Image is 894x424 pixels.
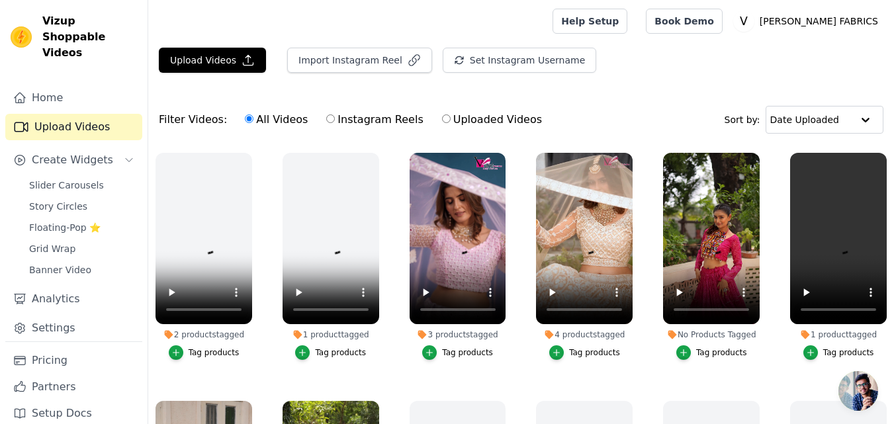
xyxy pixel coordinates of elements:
[676,345,747,360] button: Tag products
[5,85,142,111] a: Home
[441,111,543,128] label: Uploaded Videos
[29,221,101,234] span: Floating-Pop ⭐
[838,371,878,411] a: Open chat
[11,26,32,48] img: Vizup
[21,197,142,216] a: Story Circles
[5,286,142,312] a: Analytics
[189,347,240,358] div: Tag products
[159,48,266,73] button: Upload Videos
[5,147,142,173] button: Create Widgets
[29,263,91,276] span: Banner Video
[410,329,506,340] div: 3 products tagged
[32,152,113,168] span: Create Widgets
[646,9,722,34] a: Book Demo
[29,242,75,255] span: Grid Wrap
[754,9,883,33] p: [PERSON_NAME] FABRICS
[442,347,493,358] div: Tag products
[156,329,252,340] div: 2 products tagged
[245,114,253,123] input: All Videos
[725,106,884,134] div: Sort by:
[42,13,137,61] span: Vizup Shoppable Videos
[315,347,366,358] div: Tag products
[733,9,883,33] button: V [PERSON_NAME] FABRICS
[740,15,748,28] text: V
[442,114,451,123] input: Uploaded Videos
[422,345,493,360] button: Tag products
[21,176,142,194] a: Slider Carousels
[169,345,240,360] button: Tag products
[443,48,596,73] button: Set Instagram Username
[5,347,142,374] a: Pricing
[159,105,549,135] div: Filter Videos:
[823,347,874,358] div: Tag products
[553,9,627,34] a: Help Setup
[803,345,874,360] button: Tag products
[326,111,424,128] label: Instagram Reels
[283,329,379,340] div: 1 product tagged
[244,111,308,128] label: All Videos
[21,261,142,279] a: Banner Video
[5,315,142,341] a: Settings
[549,345,620,360] button: Tag products
[569,347,620,358] div: Tag products
[21,239,142,258] a: Grid Wrap
[326,114,335,123] input: Instagram Reels
[5,114,142,140] a: Upload Videos
[790,329,887,340] div: 1 product tagged
[696,347,747,358] div: Tag products
[536,329,633,340] div: 4 products tagged
[29,200,87,213] span: Story Circles
[287,48,432,73] button: Import Instagram Reel
[5,374,142,400] a: Partners
[21,218,142,237] a: Floating-Pop ⭐
[29,179,104,192] span: Slider Carousels
[663,329,760,340] div: No Products Tagged
[295,345,366,360] button: Tag products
